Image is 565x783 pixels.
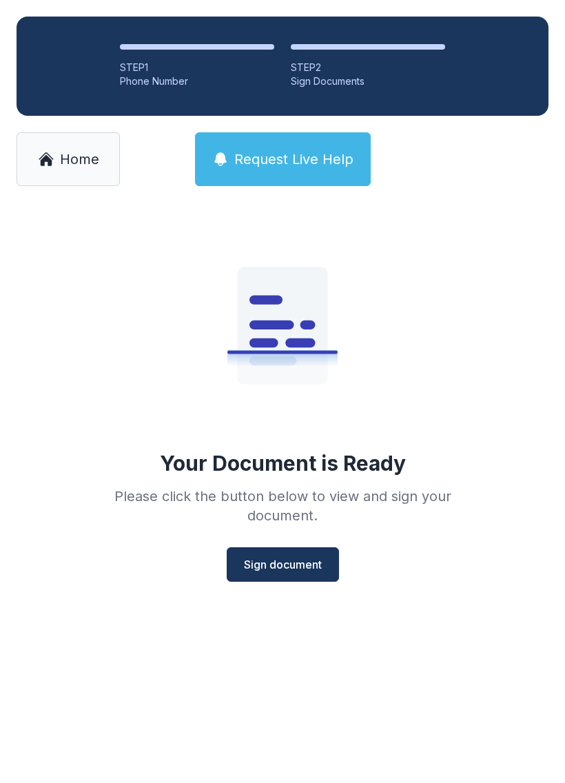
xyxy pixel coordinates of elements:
div: Sign Documents [291,74,445,88]
div: Your Document is Ready [160,451,406,476]
span: Sign document [244,556,322,573]
div: STEP 2 [291,61,445,74]
div: Please click the button below to view and sign your document. [84,487,481,525]
div: Phone Number [120,74,274,88]
span: Home [60,150,99,169]
span: Request Live Help [234,150,353,169]
div: STEP 1 [120,61,274,74]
